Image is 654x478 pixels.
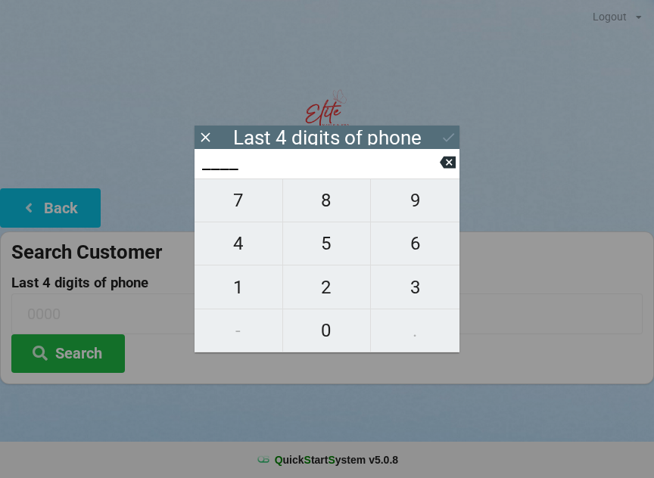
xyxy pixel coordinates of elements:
span: 4 [195,228,282,259]
button: 7 [195,178,283,222]
div: Last 4 digits of phone [233,130,422,145]
button: 3 [371,265,459,309]
button: 0 [283,309,372,352]
span: 2 [283,272,371,303]
span: 3 [371,272,459,303]
span: 7 [195,185,282,216]
button: 8 [283,178,372,222]
span: 8 [283,185,371,216]
button: 1 [195,265,283,309]
button: 9 [371,178,459,222]
span: 0 [283,315,371,346]
span: 1 [195,272,282,303]
span: 6 [371,228,459,259]
span: 5 [283,228,371,259]
button: 5 [283,222,372,265]
button: 6 [371,222,459,265]
span: 9 [371,185,459,216]
button: 2 [283,265,372,309]
button: 4 [195,222,283,265]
